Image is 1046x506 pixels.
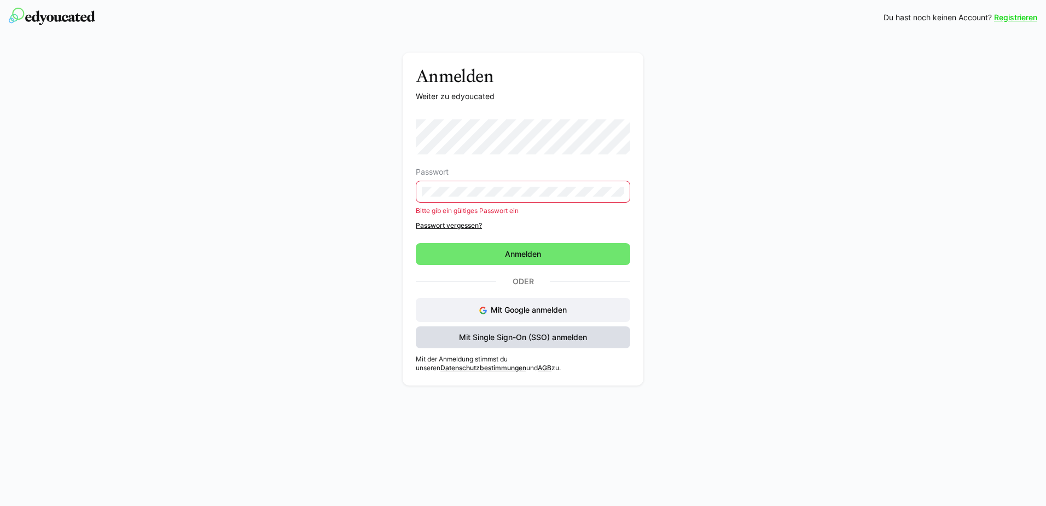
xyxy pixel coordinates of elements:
[503,249,543,260] span: Anmelden
[416,326,630,348] button: Mit Single Sign-On (SSO) anmelden
[416,243,630,265] button: Anmelden
[538,364,551,372] a: AGB
[416,66,630,87] h3: Anmelden
[416,355,630,372] p: Mit der Anmeldung stimmst du unseren und zu.
[884,12,992,23] span: Du hast noch keinen Account?
[9,8,95,25] img: edyoucated
[491,305,567,314] span: Mit Google anmelden
[994,12,1037,23] a: Registrieren
[440,364,526,372] a: Datenschutzbestimmungen
[457,332,589,343] span: Mit Single Sign-On (SSO) anmelden
[416,221,630,230] a: Passwort vergessen?
[416,298,630,322] button: Mit Google anmelden
[416,206,519,215] span: Bitte gib ein gültiges Passwort ein
[496,274,550,289] p: Oder
[416,168,449,176] span: Passwort
[416,91,630,102] p: Weiter zu edyoucated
